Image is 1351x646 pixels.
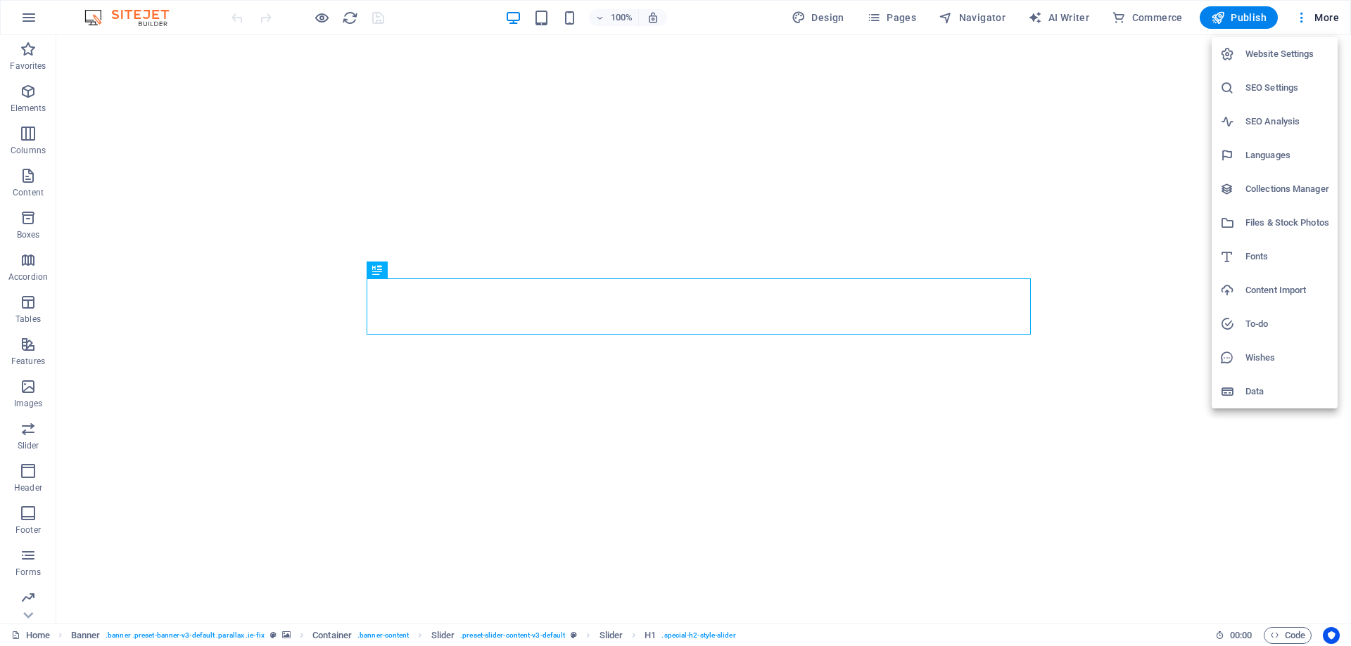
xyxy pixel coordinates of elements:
[1245,349,1329,366] h6: Wishes
[1245,383,1329,400] h6: Data
[1245,113,1329,130] h6: SEO Analysis
[1245,214,1329,231] h6: Files & Stock Photos
[1245,79,1329,96] h6: SEO Settings
[1245,46,1329,63] h6: Website Settings
[1245,147,1329,164] h6: Languages
[1245,248,1329,265] h6: Fonts
[1245,282,1329,299] h6: Content Import
[1245,181,1329,198] h6: Collections Manager
[1245,316,1329,332] h6: To-do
